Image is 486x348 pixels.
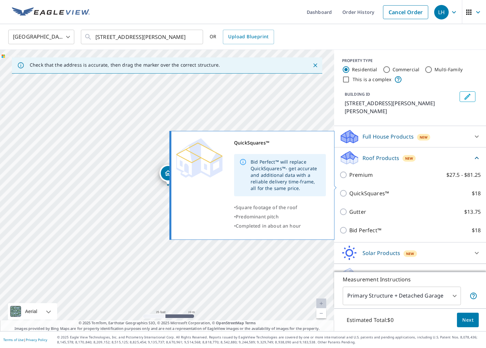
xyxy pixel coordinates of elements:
[12,7,90,17] img: EV Logo
[349,208,366,216] p: Gutter
[245,320,256,325] a: Terms
[343,275,477,283] p: Measurement Instructions
[236,204,297,210] span: Square footage of the roof
[345,99,457,115] p: [STREET_ADDRESS][PERSON_NAME][PERSON_NAME]
[236,223,301,229] span: Completed in about an hour
[30,62,220,68] p: Check that the address is accurate, then drag the marker over the correct structure.
[339,267,481,282] div: Walls ProductsNew
[405,156,413,161] span: New
[234,203,326,212] div: •
[434,66,463,73] label: Multi-Family
[210,30,274,44] div: OR
[8,28,74,46] div: [GEOGRAPHIC_DATA]
[345,91,370,97] p: BUILDING ID
[420,135,428,140] span: New
[363,249,400,257] p: Solar Products
[462,316,473,324] span: Next
[393,66,420,73] label: Commercial
[342,58,478,64] div: PROPERTY TYPE
[3,337,24,342] a: Terms of Use
[349,226,381,234] p: Bid Perfect™
[339,150,481,166] div: Roof ProductsNew
[251,156,321,194] div: Bid Perfect™ will replace QuickSquares™- get accurate and additional data with a reliable deliver...
[363,154,399,162] p: Roof Products
[343,287,461,305] div: Primary Structure + Detached Garage
[363,133,414,141] p: Full House Products
[216,320,244,325] a: OpenStreetMap
[236,213,279,220] span: Predominant pitch
[159,165,177,185] div: Dropped pin, building 1, Residential property, 6116 Stemen Rd Pickerington, OH 43147
[341,313,399,327] p: Estimated Total: $0
[353,76,392,83] label: This is a complex
[349,189,389,197] p: QuickSquares™
[472,226,481,234] p: $18
[472,189,481,197] p: $18
[316,299,326,308] a: Current Level 20, Zoom In Disabled
[228,33,268,41] span: Upload Blueprint
[316,308,326,318] a: Current Level 20, Zoom Out
[95,28,190,46] input: Search by address or latitude-longitude
[79,320,256,326] span: © 2025 TomTom, Earthstar Geographics SIO, © 2025 Microsoft Corporation, ©
[26,337,47,342] a: Privacy Policy
[23,303,39,320] div: Aerial
[363,270,400,278] p: Walls Products
[3,338,47,342] p: |
[57,335,483,345] p: © 2025 Eagle View Technologies, Inc. and Pictometry International Corp. All Rights Reserved. Repo...
[223,30,274,44] a: Upload Blueprint
[460,91,475,102] button: Edit building 1
[311,61,320,70] button: Close
[339,245,481,261] div: Solar ProductsNew
[469,292,477,300] span: Your report will include the primary structure and a detached garage if one exists.
[8,303,57,320] div: Aerial
[349,171,373,179] p: Premium
[234,212,326,221] div: •
[406,251,414,256] span: New
[234,221,326,231] div: •
[434,5,449,19] div: LH
[352,66,377,73] label: Residential
[464,208,481,216] p: $13.75
[457,313,479,328] button: Next
[446,171,481,179] p: $27.5 - $81.25
[383,5,428,19] a: Cancel Order
[339,129,481,144] div: Full House ProductsNew
[234,138,326,147] div: QuickSquares™
[176,138,223,178] img: Premium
